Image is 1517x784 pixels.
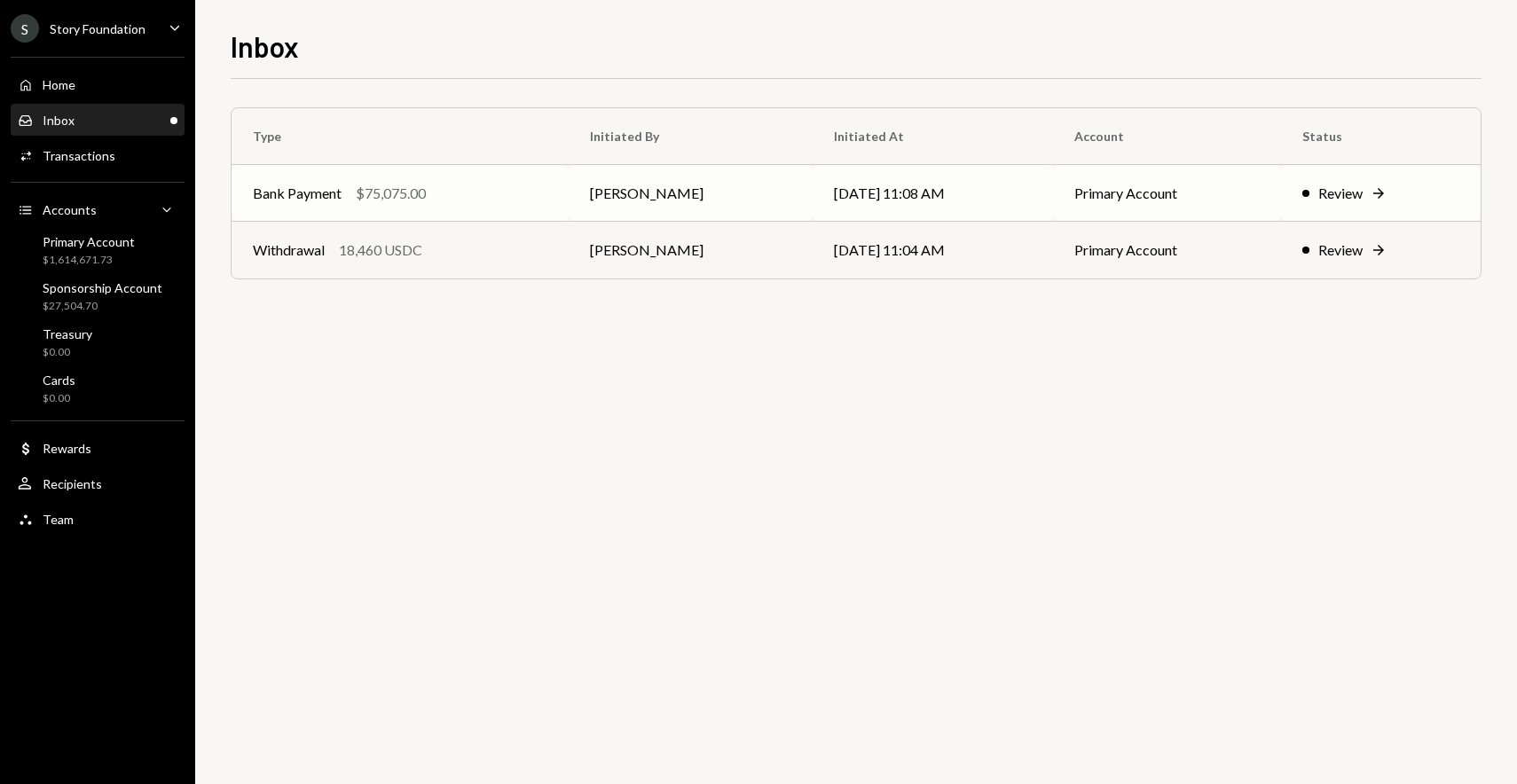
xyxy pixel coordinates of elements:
[1281,108,1481,165] th: Status
[11,139,185,171] a: Transactions
[50,21,145,36] div: Story Foundation
[43,234,135,249] div: Primary Account
[569,165,813,222] td: [PERSON_NAME]
[43,345,92,360] div: $0.00
[253,183,342,204] div: Bank Payment
[339,239,422,261] div: 18,460 USDC
[11,229,185,271] a: Primary Account$1,614,671.73
[43,391,75,406] div: $0.00
[11,68,185,100] a: Home
[569,108,813,165] th: Initiated By
[11,104,185,136] a: Inbox
[1053,222,1281,278] td: Primary Account
[11,467,185,499] a: Recipients
[43,372,75,388] div: Cards
[813,108,1053,165] th: Initiated At
[356,183,426,204] div: $75,075.00
[43,299,162,314] div: $27,504.70
[11,193,185,225] a: Accounts
[43,441,91,456] div: Rewards
[253,239,325,261] div: Withdrawal
[11,275,185,318] a: Sponsorship Account$27,504.70
[43,253,135,268] div: $1,614,671.73
[1318,239,1363,261] div: Review
[569,222,813,278] td: [PERSON_NAME]
[43,512,74,527] div: Team
[43,280,162,295] div: Sponsorship Account
[1053,108,1281,165] th: Account
[11,367,185,410] a: Cards$0.00
[11,321,185,364] a: Treasury$0.00
[43,476,102,491] div: Recipients
[43,148,115,163] div: Transactions
[43,77,75,92] div: Home
[1318,183,1363,204] div: Review
[43,202,97,217] div: Accounts
[11,503,185,535] a: Team
[11,14,39,43] div: S
[1053,165,1281,222] td: Primary Account
[231,28,299,64] h1: Inbox
[813,165,1053,222] td: [DATE] 11:08 AM
[232,108,569,165] th: Type
[813,222,1053,278] td: [DATE] 11:04 AM
[11,432,185,464] a: Rewards
[43,326,92,341] div: Treasury
[43,113,75,128] div: Inbox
